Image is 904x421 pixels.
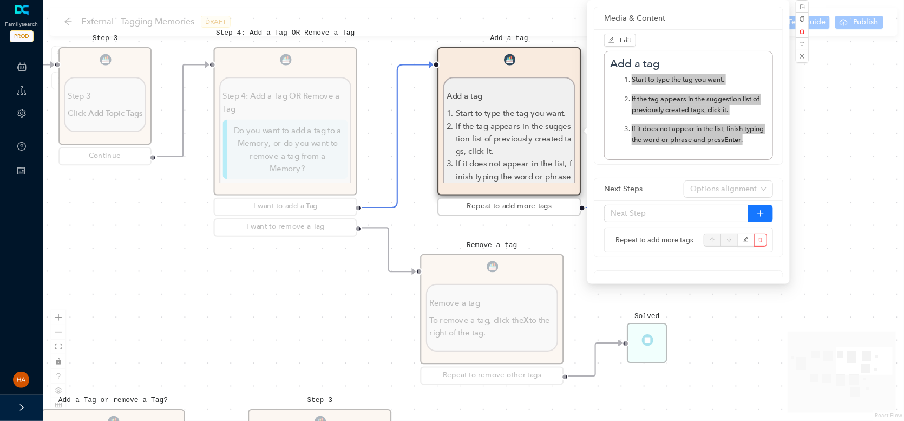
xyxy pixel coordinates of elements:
[604,12,773,24] div: Media & Content
[17,109,26,118] span: setting
[13,372,29,388] img: 02dcd0b1d16719367961de209a1f996b
[610,57,767,70] h5: Add a tag
[604,183,684,195] div: Next Steps
[214,47,357,239] div: Step 4: Add a Tag OR Remove a TagGuideStep 4: Add a Tag OR Remove a TagDo you want to add a tag t...
[214,30,357,37] pre: Step 4: Add a Tag OR Remove a Tag
[632,124,767,145] p: If it does not appear in the list, finish typing the word or phrase and press .
[437,47,581,218] div: Add a tagGuideAdd a tagStart to type the tag you want.If the tag appears in the suggestion list o...
[754,234,767,247] button: delete
[490,34,528,44] pre: Add a tag
[17,142,26,151] span: question-circle
[10,30,34,42] span: PROD
[503,54,515,66] img: Guide
[704,234,721,247] button: arrow-up
[620,36,632,44] span: Edit
[456,107,572,119] p: Start to type the tag you want.
[362,216,416,283] g: Edge from reactflownode_be4b0294-141b-47ea-82b0-634e13523d93 to reactflownode_31b70165-4a6a-41ae-...
[604,34,636,47] button: editEdit
[737,234,755,247] button: edit
[93,34,118,44] pre: Step 3
[362,53,433,219] g: Edge from reactflownode_be4b0294-141b-47ea-82b0-634e13523d93 to reactflownode_721b6dc8-9c4a-44b5-...
[456,158,572,196] p: If it does not appear in the list, finish typing the word or phrase and press .
[758,234,763,246] span: delete
[307,396,332,406] pre: Step 3
[632,74,767,85] p: Start to type the tag you want.
[634,312,660,322] pre: Solved
[568,332,623,388] g: Edge from reactflownode_31b70165-4a6a-41ae-86a1-c054bf7506f0 to reactflownode_4de66678-9e73-4710-...
[604,276,773,288] div: Additional Settings
[604,205,749,222] input: Next Step
[467,240,517,251] pre: Remove a tag
[757,210,764,217] span: plus
[632,94,767,115] p: If the tag appears in the suggestion list of previously created tags, click it.
[724,135,741,144] b: Enter
[627,323,667,363] div: SolvedSolved
[58,47,152,167] div: Step 3GuideStep 3Click Add Topic TagsContinue
[456,120,572,158] p: If the tag appears in the suggestion list of previously created tags, click it.
[615,235,698,245] span: Repeat to add more tags
[447,89,572,102] p: Add a tag
[441,201,578,212] div: Repeat to add more tags
[420,254,564,387] div: Remove a tagGuideRemove a tagTo remove a tag, click theXto the right of the tag.Repeat to remove ...
[58,396,168,406] pre: Add a Tag or remove a Tag?
[743,232,749,248] span: edit
[720,234,738,247] button: arrow-down
[608,37,615,43] span: edit
[157,53,209,168] g: Edge from reactflownode_4918dce2-eea4-495b-b0c0-792218cd181f to reactflownode_be4b0294-141b-47ea-...
[586,125,640,219] g: Edge from reactflownode_721b6dc8-9c4a-44b5-8c41-40ba9fab5c6f to reactflownode_3094d5be-7519-42f0-...
[748,205,773,222] button: plus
